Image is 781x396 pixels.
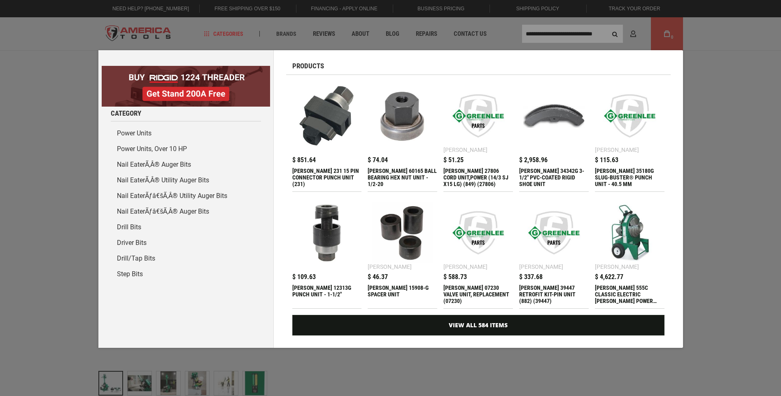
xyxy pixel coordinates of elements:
span: $ 51.25 [443,157,464,163]
img: GREENLEE 60165 BALL BEARING HEX NUT UNIT - 1/2-20 [372,85,433,147]
a: Nail EaterÃ‚Â® Auger Bits [111,157,261,172]
span: $ 337.68 [519,274,543,280]
span: $ 46.37 [368,274,388,280]
div: GREENLEE 60165 BALL BEARING HEX NUT UNIT - 1/2-20 [368,168,437,187]
img: GREENLEE 12313G PUNCH UNIT - 1-1/2 [296,202,358,263]
div: [PERSON_NAME] [443,264,487,270]
div: [PERSON_NAME] [519,264,563,270]
div: GREENLEE 12313G PUNCH UNIT - 1-1/2 [292,284,362,304]
img: Greenlee 15908-G SPACER UNIT [372,202,433,263]
img: Greenlee 07230 VALVE UNIT, REPLACEMENT (07230) [448,202,509,263]
a: Greenlee 39447 RETROFIT KIT-PIN UNIT (882) (39447) [PERSON_NAME] $ 337.68 [PERSON_NAME] 39447 RET... [519,198,589,308]
a: GREENLEE 35180G SLUG-BUSTER® PUNCH UNIT - 40.5 MM [PERSON_NAME] $ 115.63 [PERSON_NAME] 35180G SLU... [595,81,664,191]
div: [PERSON_NAME] [443,147,487,153]
img: GREENLEE 35180G SLUG-BUSTER® PUNCH UNIT - 40.5 MM [599,85,660,147]
div: GREENLEE 555C CLASSIC ELECTRIC BENDER POWER UNIT [595,284,664,304]
a: Step Bits [111,266,261,282]
a: Power Units [111,126,261,141]
div: Greenlee 27806 CORD UNIT,POWER (14/3 SJ X15 LG) (849) (27806) [443,168,513,187]
div: GREENLEE 35180G SLUG-BUSTER® PUNCH UNIT - 40.5 MM [595,168,664,187]
a: GREENLEE 555C CLASSIC ELECTRIC BENDER POWER UNIT [PERSON_NAME] $ 4,622.77 [PERSON_NAME] 555C CLAS... [595,198,664,308]
div: Greenlee 07230 VALVE UNIT, REPLACEMENT (07230) [443,284,513,304]
a: Greenlee 27806 CORD UNIT,POWER (14/3 SJ X15 LG) (849) (27806) [PERSON_NAME] $ 51.25 [PERSON_NAME]... [443,81,513,191]
span: $ 74.04 [368,157,388,163]
span: $ 588.73 [443,274,467,280]
span: $ 109.63 [292,274,316,280]
a: Drill Bits [111,219,261,235]
span: $ 851.64 [292,157,316,163]
a: GREENLEE 231 15 PIN CONNECTOR PUNCH UNIT (231) $ 851.64 [PERSON_NAME] 231 15 PIN CONNECTOR PUNCH ... [292,81,362,191]
div: Greenlee 15908-G SPACER UNIT [368,284,437,304]
iframe: LiveChat chat widget [665,370,781,396]
a: GREENLEE 60165 BALL BEARING HEX NUT UNIT - 1/2-20 $ 74.04 [PERSON_NAME] 60165 BALL BEARING HEX NU... [368,81,437,191]
a: Nail EaterÃƒâ€šÃ‚Â® Auger Bits [111,204,261,219]
img: Greenlee 39447 RETROFIT KIT-PIN UNIT (882) (39447) [523,202,585,263]
div: GREENLEE 231 15 PIN CONNECTOR PUNCH UNIT (231) [292,168,362,187]
a: Driver Bits [111,235,261,251]
a: View All 584 Items [292,315,664,335]
a: Nail EaterÃ‚Â® Utility Auger Bits [111,172,261,188]
a: BOGO: Buy RIDGID® 1224 Threader, Get Stand 200A Free! [102,66,270,72]
span: $ 115.63 [595,157,618,163]
img: GREENLEE 231 15 PIN CONNECTOR PUNCH UNIT (231) [296,85,358,147]
a: Greenlee 15908-G SPACER UNIT [PERSON_NAME] $ 46.37 [PERSON_NAME] 15908-G SPACER UNIT [368,198,437,308]
span: Category [111,110,141,117]
div: Greenlee 39447 RETROFIT KIT-PIN UNIT (882) (39447) [519,284,589,304]
div: [PERSON_NAME] [595,264,639,270]
span: $ 4,622.77 [595,274,623,280]
a: Greenlee 07230 VALVE UNIT, REPLACEMENT (07230) [PERSON_NAME] $ 588.73 [PERSON_NAME] 07230 VALVE U... [443,198,513,308]
a: Drill/Tap Bits [111,251,261,266]
a: GREENLEE 12313G PUNCH UNIT - 1-1/2 $ 109.63 [PERSON_NAME] 12313G PUNCH UNIT - 1-1/2" [292,198,362,308]
span: $ 2,958.96 [519,157,548,163]
a: Power Units, Over 10 HP [111,141,261,157]
img: Greenlee 27806 CORD UNIT,POWER (14/3 SJ X15 LG) (849) (27806) [448,85,509,147]
div: GREENLEE 34342G 3-1/2 [519,168,589,187]
img: GREENLEE 34342G 3-1/2 [523,85,585,147]
a: GREENLEE 34342G 3-1/2 $ 2,958.96 [PERSON_NAME] 34342G 3-1/2" PVC-COATED RIGID SHOE UNIT [519,81,589,191]
span: Products [292,63,324,70]
a: Nail EaterÃƒâ€šÃ‚Â® Utility Auger Bits [111,188,261,204]
div: [PERSON_NAME] [595,147,639,153]
img: BOGO: Buy RIDGID® 1224 Threader, Get Stand 200A Free! [102,66,270,107]
img: GREENLEE 555C CLASSIC ELECTRIC BENDER POWER UNIT [599,202,660,263]
div: [PERSON_NAME] [368,264,412,270]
